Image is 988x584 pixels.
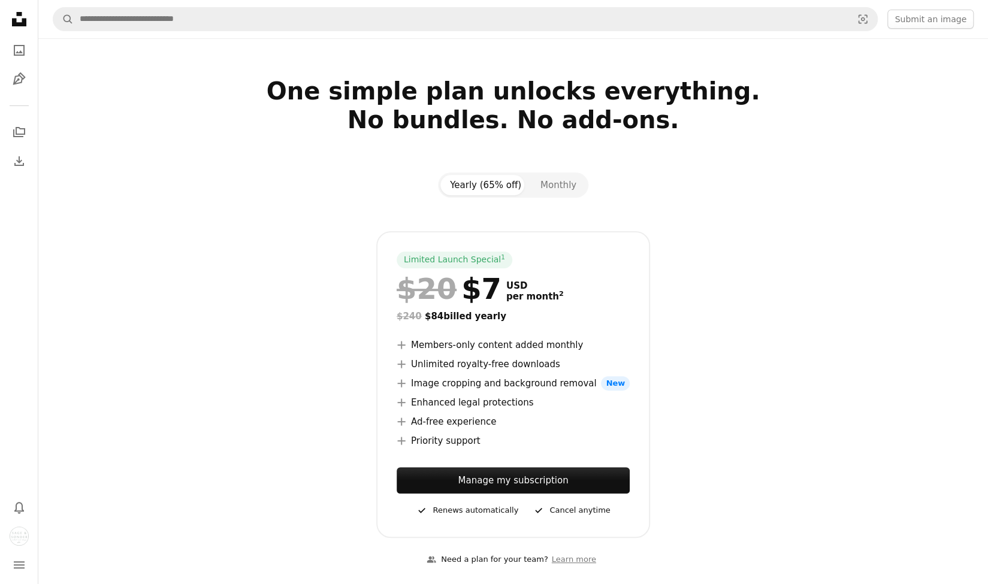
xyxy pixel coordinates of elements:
[557,291,566,302] a: 2
[10,526,29,546] img: Avatar of user Rachael Wilson
[397,434,630,448] li: Priority support
[7,553,31,577] button: Menu
[559,290,564,298] sup: 2
[501,253,505,261] sup: 1
[397,252,512,268] div: Limited Launch Special
[128,77,899,163] h2: One simple plan unlocks everything. No bundles. No add-ons.
[427,553,548,566] div: Need a plan for your team?
[397,309,630,323] div: $84 billed yearly
[7,7,31,34] a: Home — Unsplash
[397,414,630,429] li: Ad-free experience
[397,395,630,410] li: Enhanced legal protections
[506,280,564,291] span: USD
[7,67,31,91] a: Illustrations
[848,8,877,31] button: Visual search
[440,175,531,195] button: Yearly (65% off)
[397,273,501,304] div: $7
[7,38,31,62] a: Photos
[531,175,586,195] button: Monthly
[397,338,630,352] li: Members-only content added monthly
[887,10,974,29] button: Submit an image
[397,273,457,304] span: $20
[498,254,507,266] a: 1
[397,376,630,391] li: Image cropping and background removal
[7,495,31,519] button: Notifications
[416,503,518,518] div: Renews automatically
[7,524,31,548] button: Profile
[506,291,564,302] span: per month
[397,467,630,494] a: Manage my subscription
[397,357,630,371] li: Unlimited royalty-free downloads
[548,550,600,570] a: Learn more
[7,149,31,173] a: Download History
[397,311,422,322] span: $240
[7,120,31,144] a: Collections
[53,7,878,31] form: Find visuals sitewide
[53,8,74,31] button: Search Unsplash
[533,503,610,518] div: Cancel anytime
[601,376,630,391] span: New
